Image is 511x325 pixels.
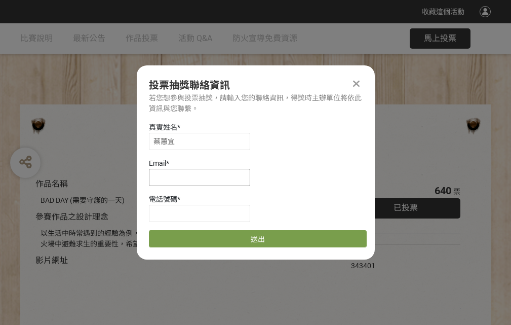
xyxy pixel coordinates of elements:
[435,185,451,197] span: 640
[41,195,321,206] div: BAD DAY (需要守護的一天)
[149,195,177,203] span: 電話號碼
[20,33,53,43] span: 比賽說明
[126,23,158,54] a: 作品投票
[232,33,297,43] span: 防火宣導免費資源
[149,159,166,167] span: Email
[422,8,464,16] span: 收藏這個活動
[149,93,363,114] div: 若您想參與投票抽獎，請輸入您的聯絡資訊，得獎時主辦單位將依此資訊與您聯繫。
[35,212,108,222] span: 參賽作品之設計理念
[232,23,297,54] a: 防火宣導免費資源
[178,23,212,54] a: 活動 Q&A
[73,23,105,54] a: 最新公告
[453,188,460,196] span: 票
[378,250,428,260] iframe: Facebook Share
[424,33,456,43] span: 馬上投票
[20,23,53,54] a: 比賽說明
[41,228,321,249] div: 以生活中時常遇到的經驗為例，透過對比的方式宣傳住宅用火災警報器、家庭逃生計畫及火場中避難求生的重要性，希望透過趣味的短影音讓更多人認識到更多的防火觀念。
[149,123,177,131] span: 真實姓名
[394,203,418,212] span: 已投票
[178,33,212,43] span: 活動 Q&A
[35,256,68,265] span: 影片網址
[35,179,68,189] span: 作品名稱
[149,78,363,93] div: 投票抽獎聯絡資訊
[73,33,105,43] span: 最新公告
[126,33,158,43] span: 作品投票
[410,28,470,49] button: 馬上投票
[149,230,367,247] button: 送出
